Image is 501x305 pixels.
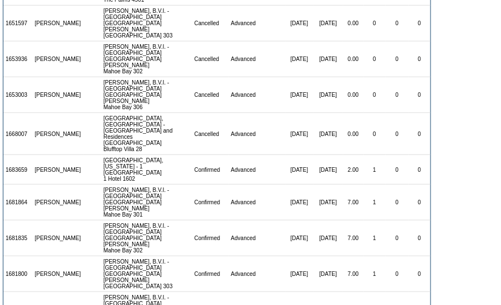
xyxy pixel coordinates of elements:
td: 0 [409,113,430,155]
td: [DATE] [313,41,343,77]
td: Advanced [229,256,285,292]
td: [PERSON_NAME], B.V.I. - [GEOGRAPHIC_DATA] [GEOGRAPHIC_DATA][PERSON_NAME] Mahoe Bay 302 [101,220,192,256]
td: 0 [364,113,386,155]
td: Cancelled [192,113,228,155]
td: 0 [386,155,409,185]
td: [DATE] [313,6,343,41]
td: 1651597 [3,6,32,41]
td: [PERSON_NAME], B.V.I. - [GEOGRAPHIC_DATA] [GEOGRAPHIC_DATA][PERSON_NAME] Mahoe Bay 302 [101,41,192,77]
td: 0 [386,113,409,155]
td: 1683659 [3,155,32,185]
td: [PERSON_NAME] [32,77,83,113]
td: 0 [386,41,409,77]
td: [PERSON_NAME] [32,41,83,77]
td: 1681835 [3,220,32,256]
td: 7.00 [343,185,364,220]
td: 1681864 [3,185,32,220]
td: 1 [364,155,386,185]
td: [DATE] [285,256,313,292]
td: 1681800 [3,256,32,292]
td: Cancelled [192,41,228,77]
td: Confirmed [192,220,228,256]
td: [DATE] [285,155,313,185]
td: 0 [409,220,430,256]
td: Advanced [229,6,285,41]
td: 0.00 [343,77,364,113]
td: Advanced [229,155,285,185]
td: [PERSON_NAME] [32,155,83,185]
td: [DATE] [285,41,313,77]
td: 0 [386,6,409,41]
td: Cancelled [192,77,228,113]
td: Confirmed [192,185,228,220]
td: [DATE] [285,6,313,41]
td: [PERSON_NAME] [32,256,83,292]
td: [PERSON_NAME] [32,185,83,220]
td: Confirmed [192,256,228,292]
td: [PERSON_NAME], B.V.I. - [GEOGRAPHIC_DATA] [GEOGRAPHIC_DATA][PERSON_NAME] Mahoe Bay 306 [101,77,192,113]
td: [GEOGRAPHIC_DATA], [GEOGRAPHIC_DATA] - [GEOGRAPHIC_DATA] and Residences [GEOGRAPHIC_DATA] Bluffto... [101,113,192,155]
td: 0 [386,256,409,292]
td: 0 [409,77,430,113]
td: 0 [409,185,430,220]
td: [GEOGRAPHIC_DATA], [US_STATE] - 1 [GEOGRAPHIC_DATA] 1 Hotel 1602 [101,155,192,185]
td: 0 [364,77,386,113]
td: 1 [364,185,386,220]
td: [PERSON_NAME], B.V.I. - [GEOGRAPHIC_DATA] [GEOGRAPHIC_DATA][PERSON_NAME] Mahoe Bay 301 [101,185,192,220]
td: [DATE] [285,113,313,155]
td: [DATE] [285,77,313,113]
td: 1 [364,220,386,256]
td: 0 [409,6,430,41]
td: Advanced [229,77,285,113]
td: [DATE] [313,256,343,292]
td: 1653936 [3,41,32,77]
td: [PERSON_NAME] [32,220,83,256]
td: 0 [409,155,430,185]
td: 0.00 [343,113,364,155]
td: [DATE] [313,113,343,155]
td: [PERSON_NAME], B.V.I. - [GEOGRAPHIC_DATA] [GEOGRAPHIC_DATA][PERSON_NAME] [GEOGRAPHIC_DATA] 303 [101,256,192,292]
td: Cancelled [192,6,228,41]
td: Confirmed [192,155,228,185]
td: 0 [409,41,430,77]
td: [PERSON_NAME] [32,6,83,41]
td: 7.00 [343,256,364,292]
td: 0 [386,185,409,220]
td: 1668007 [3,113,32,155]
td: [DATE] [313,77,343,113]
td: [DATE] [313,155,343,185]
td: [DATE] [285,220,313,256]
td: [DATE] [313,185,343,220]
td: 0 [364,41,386,77]
td: Advanced [229,185,285,220]
td: Advanced [229,220,285,256]
td: 0 [409,256,430,292]
td: [DATE] [285,185,313,220]
td: 0 [386,77,409,113]
td: [PERSON_NAME] [32,113,83,155]
td: 1 [364,256,386,292]
td: 1653003 [3,77,32,113]
td: [DATE] [313,220,343,256]
td: Advanced [229,113,285,155]
td: 7.00 [343,220,364,256]
td: 0.00 [343,6,364,41]
td: [PERSON_NAME], B.V.I. - [GEOGRAPHIC_DATA] [GEOGRAPHIC_DATA][PERSON_NAME] [GEOGRAPHIC_DATA] 303 [101,6,192,41]
td: 0 [386,220,409,256]
td: 2.00 [343,155,364,185]
td: 0 [364,6,386,41]
td: 0.00 [343,41,364,77]
td: Advanced [229,41,285,77]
